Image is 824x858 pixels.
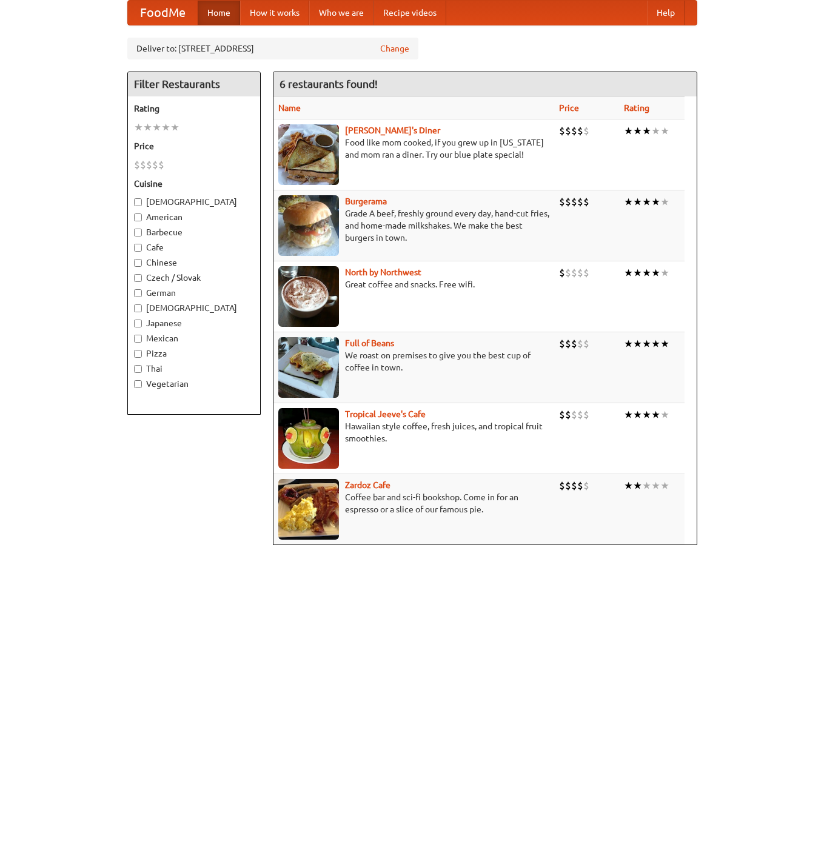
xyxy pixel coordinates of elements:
[134,317,254,329] label: Japanese
[134,241,254,253] label: Cafe
[624,408,633,421] li: ★
[577,337,583,350] li: $
[624,124,633,138] li: ★
[633,124,642,138] li: ★
[134,335,142,343] input: Mexican
[278,195,339,256] img: burgerama.jpg
[134,256,254,269] label: Chinese
[559,124,565,138] li: $
[134,347,254,360] label: Pizza
[134,302,254,314] label: [DEMOGRAPHIC_DATA]
[134,259,142,267] input: Chinese
[345,409,426,419] a: Tropical Jeeve's Cafe
[278,266,339,327] img: north.jpg
[571,408,577,421] li: $
[127,38,418,59] div: Deliver to: [STREET_ADDRESS]
[152,121,161,134] li: ★
[134,158,140,172] li: $
[624,103,649,113] a: Rating
[128,1,198,25] a: FoodMe
[583,408,589,421] li: $
[583,337,589,350] li: $
[280,78,378,90] ng-pluralize: 6 restaurants found!
[309,1,373,25] a: Who we are
[651,195,660,209] li: ★
[660,195,669,209] li: ★
[345,480,390,490] a: Zardoz Cafe
[565,479,571,492] li: $
[170,121,179,134] li: ★
[571,266,577,280] li: $
[134,196,254,208] label: [DEMOGRAPHIC_DATA]
[565,266,571,280] li: $
[651,408,660,421] li: ★
[651,266,660,280] li: ★
[660,337,669,350] li: ★
[134,121,143,134] li: ★
[565,337,571,350] li: $
[345,267,421,277] a: North by Northwest
[577,479,583,492] li: $
[134,350,142,358] input: Pizza
[642,408,651,421] li: ★
[134,365,142,373] input: Thai
[146,158,152,172] li: $
[624,266,633,280] li: ★
[278,420,549,444] p: Hawaiian style coffee, fresh juices, and tropical fruit smoothies.
[583,266,589,280] li: $
[134,363,254,375] label: Thai
[134,378,254,390] label: Vegetarian
[642,479,651,492] li: ★
[559,266,565,280] li: $
[240,1,309,25] a: How it works
[577,195,583,209] li: $
[583,124,589,138] li: $
[642,266,651,280] li: ★
[642,195,651,209] li: ★
[571,195,577,209] li: $
[633,479,642,492] li: ★
[651,124,660,138] li: ★
[345,126,440,135] a: [PERSON_NAME]'s Diner
[278,103,301,113] a: Name
[345,338,394,348] a: Full of Beans
[278,124,339,185] img: sallys.jpg
[134,304,142,312] input: [DEMOGRAPHIC_DATA]
[633,408,642,421] li: ★
[134,198,142,206] input: [DEMOGRAPHIC_DATA]
[278,207,549,244] p: Grade A beef, freshly ground every day, hand-cut fries, and home-made milkshakes. We make the bes...
[624,479,633,492] li: ★
[278,136,549,161] p: Food like mom cooked, if you grew up in [US_STATE] and mom ran a diner. Try our blue plate special!
[143,121,152,134] li: ★
[559,195,565,209] li: $
[651,479,660,492] li: ★
[559,103,579,113] a: Price
[642,337,651,350] li: ★
[278,479,339,540] img: zardoz.jpg
[134,289,142,297] input: German
[583,479,589,492] li: $
[198,1,240,25] a: Home
[134,226,254,238] label: Barbecue
[134,178,254,190] h5: Cuisine
[559,479,565,492] li: $
[577,124,583,138] li: $
[134,140,254,152] h5: Price
[577,266,583,280] li: $
[633,195,642,209] li: ★
[345,196,387,206] a: Burgerama
[161,121,170,134] li: ★
[565,124,571,138] li: $
[633,266,642,280] li: ★
[134,229,142,236] input: Barbecue
[140,158,146,172] li: $
[559,337,565,350] li: $
[128,72,260,96] h4: Filter Restaurants
[624,195,633,209] li: ★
